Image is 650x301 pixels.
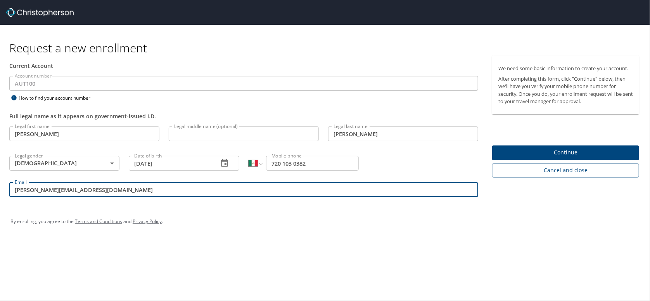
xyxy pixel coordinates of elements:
div: By enrolling, you agree to the and . [10,212,640,231]
a: Terms and Conditions [75,218,122,225]
span: Cancel and close [498,166,633,175]
div: Full legal name as it appears on government-issued I.D. [9,112,478,120]
div: Current Account [9,62,478,70]
button: Continue [492,145,639,161]
div: How to find your account number [9,93,106,103]
h1: Request a new enrollment [9,40,645,55]
p: After completing this form, click "Continue" below, then we'll have you verify your mobile phone ... [498,75,633,105]
p: We need some basic information to create your account. [498,65,633,72]
input: Enter phone number [266,156,358,171]
input: MM/DD/YYYY [129,156,212,171]
a: Privacy Policy [133,218,162,225]
button: Cancel and close [492,163,639,178]
div: [DEMOGRAPHIC_DATA] [9,156,119,171]
span: Continue [498,148,633,157]
img: cbt logo [6,8,74,17]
